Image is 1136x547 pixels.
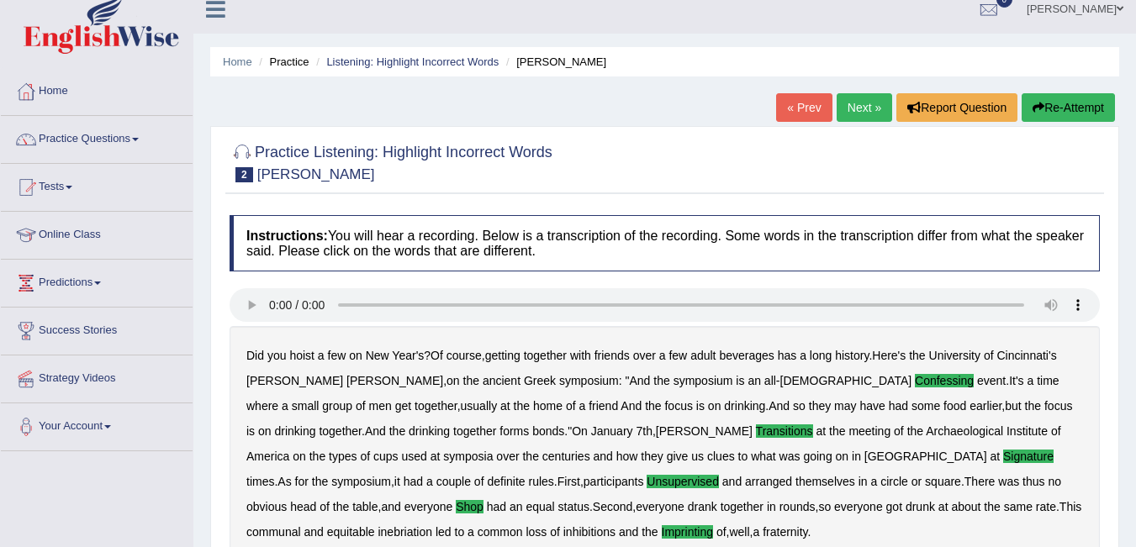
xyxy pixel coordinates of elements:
[998,475,1019,488] b: was
[633,349,656,362] b: over
[1,68,193,110] a: Home
[1022,475,1044,488] b: thus
[656,424,753,438] b: [PERSON_NAME]
[696,399,705,413] b: is
[455,525,465,539] b: to
[246,229,328,243] b: Instructions:
[223,55,252,68] a: Home
[246,500,287,513] b: obvious
[943,399,966,413] b: food
[463,374,479,387] b: the
[349,349,362,362] b: on
[309,450,325,463] b: the
[848,424,890,438] b: meeting
[346,374,443,387] b: [PERSON_NAME]
[621,399,642,413] b: And
[889,399,908,413] b: had
[246,424,255,438] b: is
[691,450,704,463] b: us
[970,399,1001,413] b: earlier
[446,349,482,362] b: course
[645,399,661,413] b: the
[487,500,506,513] b: had
[880,475,908,488] b: circle
[872,349,906,362] b: Here's
[570,349,591,362] b: with
[327,525,375,539] b: equitable
[532,424,564,438] b: bonds
[293,450,306,463] b: on
[729,525,749,539] b: well
[1,260,193,302] a: Predictions
[246,399,278,413] b: where
[528,475,553,488] b: rules
[793,399,806,413] b: so
[267,349,287,362] b: you
[911,475,922,488] b: or
[837,93,892,122] a: Next »
[810,349,832,362] b: long
[290,500,316,513] b: head
[282,399,288,413] b: a
[690,349,716,362] b: adult
[331,475,391,488] b: symposium
[925,475,961,488] b: square
[859,399,885,413] b: have
[366,349,389,362] b: New
[594,349,630,362] b: friends
[642,525,658,539] b: the
[593,500,632,513] b: Second
[996,349,1056,362] b: Cincinnati's
[780,374,912,387] b: [DEMOGRAPHIC_DATA]
[896,93,1017,122] button: Report Question
[369,399,392,413] b: men
[500,399,510,413] b: at
[929,349,980,362] b: University
[719,349,774,362] b: beverages
[510,500,523,513] b: an
[356,399,366,413] b: of
[653,374,669,387] b: the
[289,349,314,362] b: hoist
[779,500,816,513] b: rounds
[474,475,484,488] b: of
[1,164,193,206] a: Tests
[526,525,547,539] b: loss
[499,424,529,438] b: forms
[319,424,362,438] b: together
[584,475,644,488] b: participants
[431,450,441,463] b: at
[373,450,399,463] b: cups
[436,475,471,488] b: couple
[579,399,585,413] b: a
[763,525,807,539] b: fraternity
[911,399,940,413] b: some
[230,140,552,182] h2: Practice Listening: Highlight Incorrect Words
[977,374,1006,387] b: event
[1,116,193,158] a: Practice Questions
[764,374,776,387] b: all
[964,475,996,488] b: There
[664,399,692,413] b: focus
[1,403,193,445] a: Your Account
[753,525,759,539] b: a
[716,525,727,539] b: of
[909,349,925,362] b: the
[836,450,849,463] b: on
[292,399,320,413] b: small
[1048,475,1061,488] b: no
[803,450,832,463] b: going
[809,399,831,413] b: they
[915,374,974,387] b: confessing
[295,475,309,488] b: for
[1022,93,1115,122] button: Re-Attempt
[1027,374,1033,387] b: a
[404,500,453,513] b: everyone
[668,349,687,362] b: few
[456,500,483,513] b: shop
[381,500,400,513] b: and
[572,424,588,438] b: On
[662,525,713,539] b: imprinting
[320,500,330,513] b: of
[751,450,776,463] b: what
